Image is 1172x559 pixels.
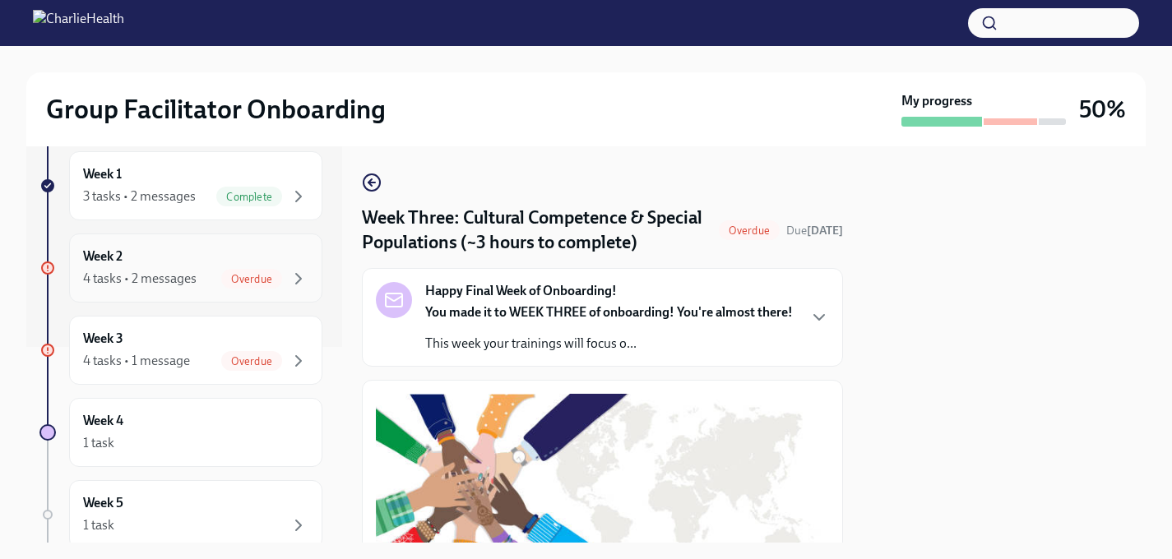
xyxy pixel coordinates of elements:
[39,151,322,220] a: Week 13 tasks • 2 messagesComplete
[1079,95,1126,124] h3: 50%
[83,516,114,534] div: 1 task
[425,304,793,320] strong: You made it to WEEK THREE of onboarding! You're almost there!
[83,187,196,206] div: 3 tasks • 2 messages
[807,224,843,238] strong: [DATE]
[786,224,843,238] span: Due
[719,224,780,237] span: Overdue
[221,273,282,285] span: Overdue
[83,247,123,266] h6: Week 2
[83,494,123,512] h6: Week 5
[39,233,322,303] a: Week 24 tasks • 2 messagesOverdue
[362,206,712,255] h4: Week Three: Cultural Competence & Special Populations (~3 hours to complete)
[33,10,124,36] img: CharlieHealth
[39,480,322,549] a: Week 51 task
[83,330,123,348] h6: Week 3
[425,282,617,300] strong: Happy Final Week of Onboarding!
[83,165,122,183] h6: Week 1
[221,355,282,367] span: Overdue
[83,434,114,452] div: 1 task
[786,223,843,238] span: September 8th, 2025 10:00
[83,352,190,370] div: 4 tasks • 1 message
[83,412,123,430] h6: Week 4
[39,316,322,385] a: Week 34 tasks • 1 messageOverdue
[216,191,282,203] span: Complete
[901,92,972,110] strong: My progress
[425,335,793,353] p: This week your trainings will focus o...
[46,93,386,126] h2: Group Facilitator Onboarding
[39,398,322,467] a: Week 41 task
[83,270,197,288] div: 4 tasks • 2 messages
